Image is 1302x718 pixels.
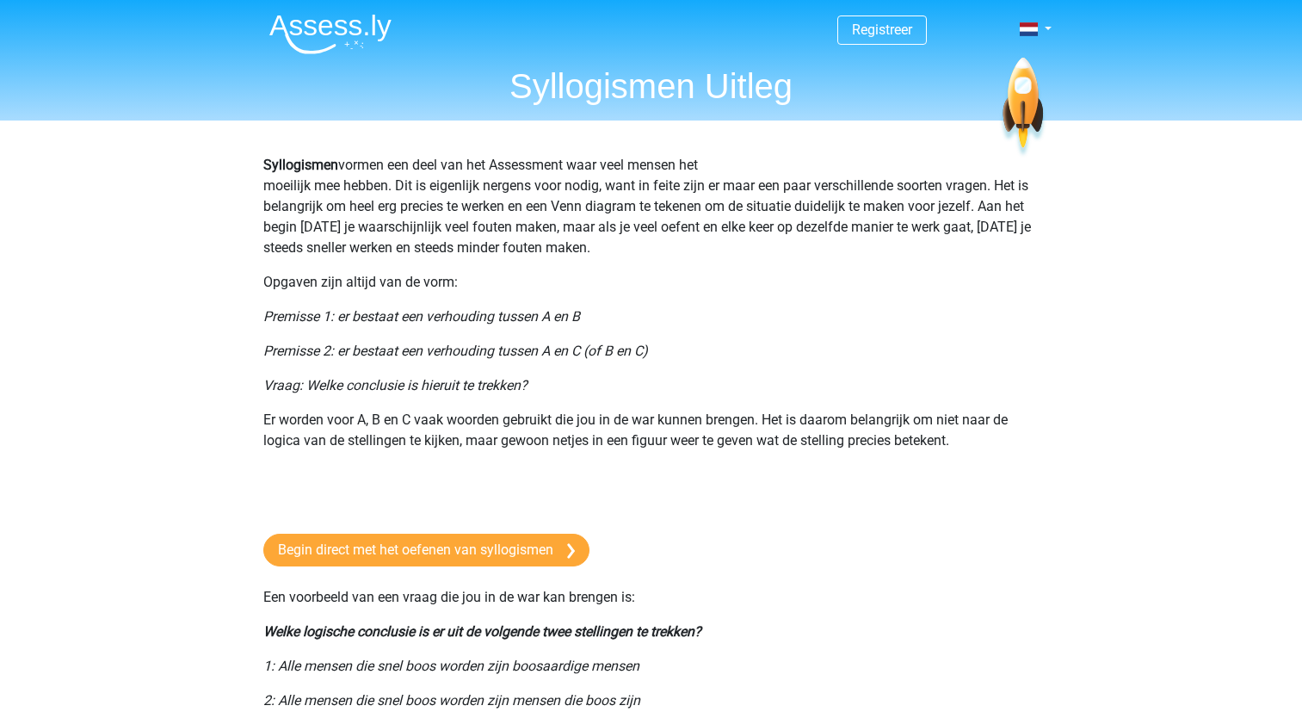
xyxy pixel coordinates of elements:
p: Opgaven zijn altijd van de vorm: [263,272,1040,293]
img: spaceship.7d73109d6933.svg [999,58,1046,158]
p: Er worden voor A, B en C vaak woorden gebruikt die jou in de war kunnen brengen. Het is daarom be... [263,410,1040,451]
b: Syllogismen [263,157,338,173]
i: Premisse 1: er bestaat een verhouding tussen A en B [263,308,580,325]
img: Assessly [269,14,392,54]
h1: Syllogismen Uitleg [256,65,1047,107]
i: Vraag: Welke conclusie is hieruit te trekken? [263,377,528,393]
i: 1: Alle mensen die snel boos worden zijn boosaardige mensen [263,658,639,674]
img: arrow-right.e5bd35279c78.svg [567,543,575,559]
a: Begin direct met het oefenen van syllogismen [263,534,589,566]
i: Welke logische conclusie is er uit de volgende twee stellingen te trekken? [263,623,701,640]
a: Registreer [852,22,912,38]
i: Premisse 2: er bestaat een verhouding tussen A en C (of B en C) [263,343,648,359]
p: vormen een deel van het Assessment waar veel mensen het moeilijk mee hebben. Dit is eigenlijk ner... [263,155,1040,258]
p: Een voorbeeld van een vraag die jou in de war kan brengen is: [263,587,1040,608]
i: 2: Alle mensen die snel boos worden zijn mensen die boos zijn [263,692,640,709]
